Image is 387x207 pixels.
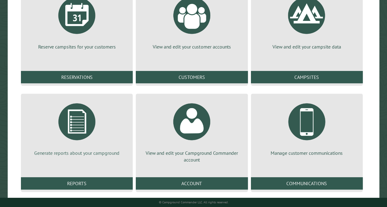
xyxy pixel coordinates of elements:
small: © Campground Commander LLC. All rights reserved. [159,200,228,204]
a: Reports [21,177,133,189]
p: View and edit your campsite data [258,43,355,50]
p: Reserve campsites for your customers [28,43,125,50]
p: Generate reports about your campground [28,150,125,156]
a: Manage customer communications [258,99,355,156]
a: Account [136,177,248,189]
a: Communications [251,177,363,189]
a: Campsites [251,71,363,83]
a: Reservations [21,71,133,83]
p: Manage customer communications [258,150,355,156]
p: View and edit your customer accounts [143,43,240,50]
a: Generate reports about your campground [28,99,125,156]
a: Customers [136,71,248,83]
p: View and edit your Campground Commander account [143,150,240,163]
a: View and edit your Campground Commander account [143,99,240,163]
